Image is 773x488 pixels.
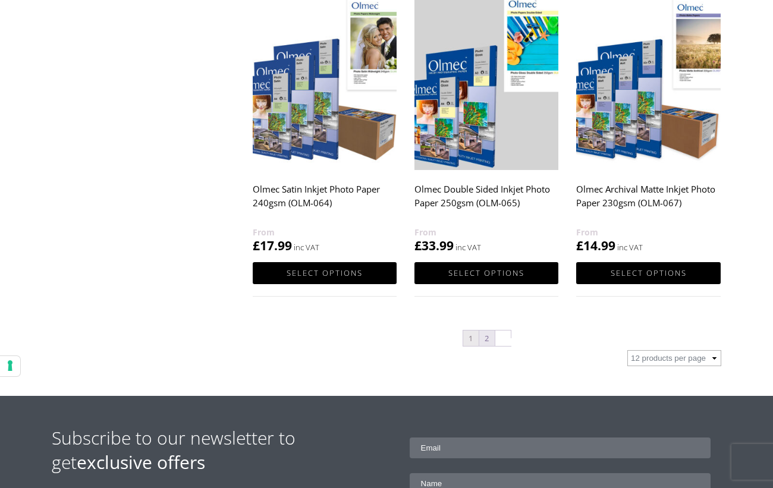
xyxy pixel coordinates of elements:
[253,237,260,254] span: £
[414,237,454,254] bdi: 33.99
[253,178,397,225] h2: Olmec Satin Inkjet Photo Paper 240gsm (OLM-064)
[576,237,615,254] bdi: 14.99
[253,329,721,350] nav: Product Pagination
[52,426,386,474] h2: Subscribe to our newsletter to get
[479,330,495,346] a: Page 2
[253,237,292,254] bdi: 17.99
[410,437,711,458] input: Email
[414,262,558,284] a: Select options for “Olmec Double Sided Inkjet Photo Paper 250gsm (OLM-065)”
[77,450,205,474] strong: exclusive offers
[253,262,397,284] a: Select options for “Olmec Satin Inkjet Photo Paper 240gsm (OLM-064)”
[576,262,720,284] a: Select options for “Olmec Archival Matte Inkjet Photo Paper 230gsm (OLM-067)”
[463,330,479,346] span: Page 1
[576,178,720,225] h2: Olmec Archival Matte Inkjet Photo Paper 230gsm (OLM-067)
[576,237,583,254] span: £
[414,237,422,254] span: £
[414,178,558,225] h2: Olmec Double Sided Inkjet Photo Paper 250gsm (OLM-065)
